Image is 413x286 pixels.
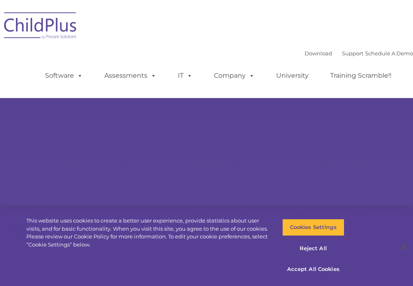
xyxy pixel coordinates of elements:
[26,217,270,249] div: This website uses cookies to create a better user experience, provide statistics about user visit...
[305,50,332,57] a: Download
[365,50,413,57] a: Schedule A Demo
[268,68,317,84] a: University
[96,68,164,84] a: Assessments
[282,219,344,236] button: Cookies Settings
[305,50,413,57] font: |
[282,261,344,278] button: Accept All Cookies
[206,68,263,84] a: Company
[37,68,91,84] a: Software
[322,68,400,84] a: Training Scramble!!
[170,68,201,84] a: IT
[282,240,344,257] button: Reject All
[342,50,363,57] a: Support
[395,238,413,256] button: Close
